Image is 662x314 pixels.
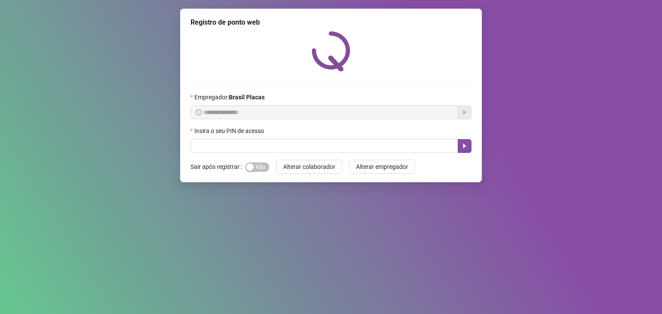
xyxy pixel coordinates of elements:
button: Alterar colaborador [276,160,342,174]
span: Alterar colaborador [283,162,335,171]
label: Sair após registrar [190,160,245,174]
button: Alterar empregador [349,160,415,174]
label: Insira o seu PIN de acesso [190,126,270,136]
span: info-circle [196,109,202,115]
strong: Brasil Placas [229,94,265,101]
span: Empregador : [194,92,265,102]
span: Alterar empregador [356,162,408,171]
img: QRPoint [312,31,350,71]
div: Registro de ponto web [190,17,472,28]
span: caret-right [461,143,468,149]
